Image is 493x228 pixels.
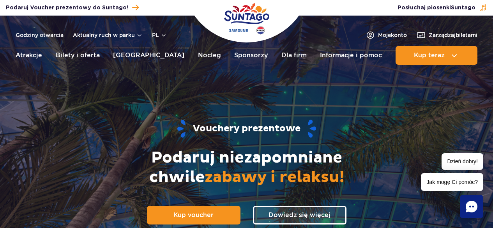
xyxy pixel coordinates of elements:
[366,30,407,40] a: Mojekonto
[16,46,42,65] a: Atrakcje
[56,46,100,65] a: Bilety i oferta
[396,46,477,65] button: Kup teraz
[173,211,214,219] span: Kup voucher
[451,5,475,11] span: Suntago
[320,46,382,65] a: Informacje i pomoc
[378,31,407,39] span: Moje konto
[6,2,139,13] a: Podaruj Voucher prezentowy do Suntago!
[442,153,483,170] span: Dzień dobry!
[147,206,240,224] a: Kup voucher
[281,46,307,65] a: Dla firm
[152,31,167,39] button: pl
[253,206,346,224] a: Dowiedz się więcej
[110,148,383,187] h2: Podaruj niezapomniane chwile
[16,31,64,39] a: Godziny otwarcia
[73,32,143,38] button: Aktualny ruch w parku
[6,4,128,12] span: Podaruj Voucher prezentowy do Suntago!
[429,31,477,39] span: Zarządzaj biletami
[416,30,477,40] a: Zarządzajbiletami
[198,46,221,65] a: Nocleg
[205,168,344,187] span: zabawy i relaksu!
[234,46,268,65] a: Sponsorzy
[398,4,487,12] button: Posłuchaj piosenkiSuntago
[6,119,487,139] h1: Vouchery prezentowe
[421,173,483,191] span: Jak mogę Ci pomóc?
[398,4,475,12] span: Posłuchaj piosenki
[113,46,184,65] a: [GEOGRAPHIC_DATA]
[460,195,483,218] div: Chat
[269,211,330,219] span: Dowiedz się więcej
[414,52,445,59] span: Kup teraz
